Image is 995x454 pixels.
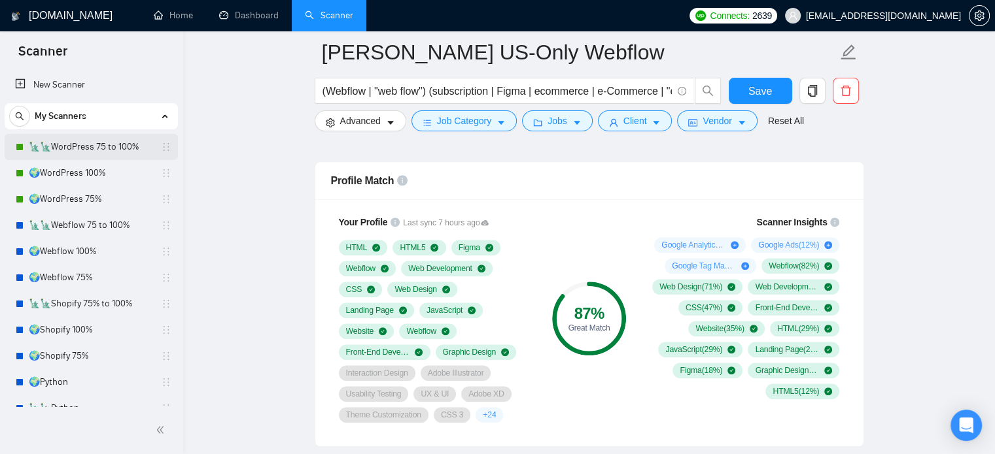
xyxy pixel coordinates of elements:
span: info-circle [397,175,408,186]
span: Graphic Design ( 18 %) [755,365,819,376]
span: holder [161,325,171,335]
span: Website [346,326,374,336]
span: Webflow [346,263,375,274]
span: check-circle [468,306,476,314]
span: copy [800,85,825,97]
span: delete [833,85,858,97]
a: 🌍WordPress 100% [29,160,153,186]
span: check-circle [442,327,449,335]
span: Scanner Insights [756,218,827,227]
span: HTML5 ( 12 %) [773,386,819,397]
span: holder [161,246,171,257]
span: plus-circle [824,241,832,249]
a: 🗽🗽WordPress 75 to 100% [29,134,153,160]
span: search [695,85,720,97]
span: check-circle [478,265,485,272]
span: check-circle [727,366,735,374]
span: caret-down [572,118,582,127]
span: Profile Match [331,175,394,186]
span: folder [533,118,542,127]
span: check-circle [430,244,438,251]
span: holder [161,377,171,387]
span: info-circle [678,87,686,95]
span: holder [161,168,171,178]
span: Interaction Design [346,368,408,378]
a: 🌍Python [29,369,153,395]
img: logo [11,6,20,27]
div: Great Match [552,324,626,332]
a: homeHome [154,10,193,21]
span: Vendor [703,114,731,128]
span: check-circle [727,346,735,353]
span: Landing Page [346,305,394,316]
a: New Scanner [15,72,167,98]
span: user [609,118,618,127]
a: 🌍WordPress 75% [29,186,153,212]
span: holder [161,272,171,283]
span: HTML5 [400,242,425,253]
span: setting [969,10,989,21]
img: upwork-logo.png [695,10,706,21]
a: setting [969,10,990,21]
span: Your Profile [339,217,388,227]
span: Google Analytics ( 18 %) [661,240,725,250]
span: HTML ( 29 %) [777,323,819,334]
button: copy [799,78,826,104]
span: CSS 3 [441,410,463,420]
span: check-circle [501,348,509,356]
button: Save [729,78,792,104]
span: search [10,112,29,121]
a: 🗽🗽Webflow 75 to 100% [29,212,153,238]
a: 🌍Shopify 100% [29,317,153,343]
span: 2639 [752,8,772,23]
a: dashboardDashboard [219,10,279,21]
div: Open Intercom Messenger [951,410,982,441]
span: setting [326,118,335,127]
span: JavaScript ( 29 %) [665,344,722,355]
span: HTML [346,242,368,253]
span: + 24 [483,410,496,420]
span: UX & UI [421,389,449,399]
span: Last sync 7 hours ago [403,217,489,229]
a: searchScanner [305,10,353,21]
span: check-circle [381,265,389,272]
span: Webflow ( 82 %) [769,261,819,271]
span: Front-End Development [346,347,410,357]
span: Figma [459,242,480,253]
span: Web Development [408,263,472,274]
span: CSS [346,284,362,295]
button: idcardVendorcaret-down [677,110,757,131]
span: holder [161,403,171,413]
span: double-left [156,423,169,436]
span: plus-circle [731,241,739,249]
span: check-circle [750,325,758,332]
span: check-circle [379,327,387,335]
a: 🗽🗽Python [29,395,153,421]
span: Webflow [406,326,436,336]
span: check-circle [824,346,832,353]
span: caret-down [497,118,506,127]
span: check-circle [415,348,423,356]
span: check-circle [824,387,832,395]
span: Usability Testing [346,389,402,399]
span: idcard [688,118,697,127]
span: info-circle [830,218,839,227]
a: Reset All [768,114,804,128]
span: holder [161,194,171,204]
span: check-circle [824,366,832,374]
a: 🌍Webflow 75% [29,265,153,291]
input: Search Freelance Jobs... [323,83,672,99]
span: check-circle [727,304,735,312]
span: Website ( 35 %) [695,323,744,334]
span: Graphic Design [443,347,497,357]
span: Client [623,114,647,128]
button: delete [833,78,859,104]
span: Figma ( 18 %) [680,365,722,376]
span: Scanner [8,42,78,69]
span: holder [161,142,171,152]
span: plus-circle [741,262,749,270]
span: caret-down [652,118,661,127]
span: Google Tag Manager ( 12 %) [672,261,736,271]
span: Web Design ( 71 %) [659,282,722,292]
span: edit [840,44,857,61]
